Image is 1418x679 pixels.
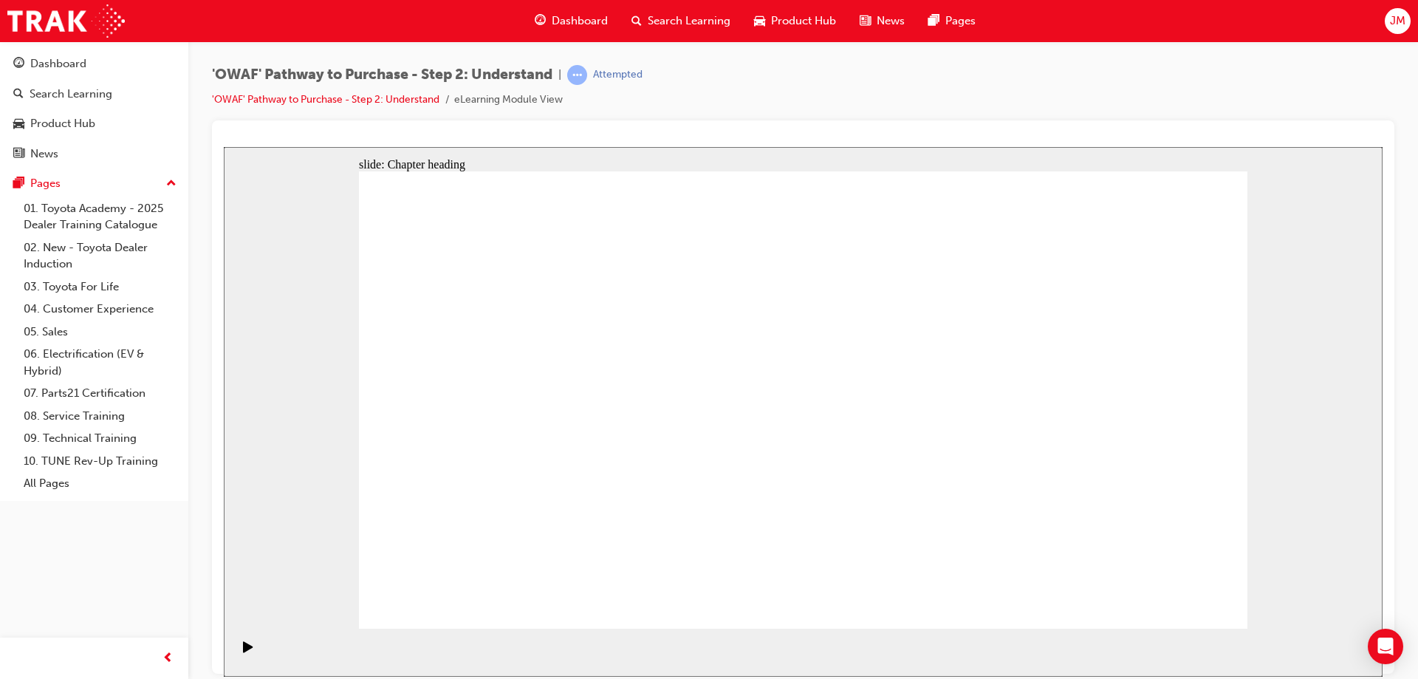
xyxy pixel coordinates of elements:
[558,66,561,83] span: |
[30,55,86,72] div: Dashboard
[162,649,174,668] span: prev-icon
[212,66,552,83] span: 'OWAF' Pathway to Purchase - Step 2: Understand
[928,12,939,30] span: pages-icon
[18,472,182,495] a: All Pages
[6,140,182,168] a: News
[1368,629,1403,664] div: Open Intercom Messenger
[535,12,546,30] span: guage-icon
[771,13,836,30] span: Product Hub
[848,6,917,36] a: news-iconNews
[7,4,125,38] img: Trak
[742,6,848,36] a: car-iconProduct Hub
[30,146,58,163] div: News
[860,12,871,30] span: news-icon
[945,13,976,30] span: Pages
[454,92,563,109] li: eLearning Module View
[917,6,987,36] a: pages-iconPages
[18,405,182,428] a: 08. Service Training
[30,86,112,103] div: Search Learning
[7,494,32,519] button: Play (Ctrl+Alt+P)
[13,148,24,161] span: news-icon
[166,174,177,194] span: up-icon
[18,276,182,298] a: 03. Toyota For Life
[552,13,608,30] span: Dashboard
[13,58,24,71] span: guage-icon
[6,81,182,108] a: Search Learning
[18,382,182,405] a: 07. Parts21 Certification
[18,321,182,344] a: 05. Sales
[6,47,182,170] button: DashboardSearch LearningProduct HubNews
[523,6,620,36] a: guage-iconDashboard
[13,177,24,191] span: pages-icon
[6,50,182,78] a: Dashboard
[6,170,182,197] button: Pages
[6,110,182,137] a: Product Hub
[1390,13,1405,30] span: JM
[18,427,182,450] a: 09. Technical Training
[212,93,439,106] a: 'OWAF' Pathway to Purchase - Step 2: Understand
[593,68,643,82] div: Attempted
[7,482,32,530] div: playback controls
[30,175,61,192] div: Pages
[877,13,905,30] span: News
[754,12,765,30] span: car-icon
[13,88,24,101] span: search-icon
[648,13,730,30] span: Search Learning
[18,298,182,321] a: 04. Customer Experience
[620,6,742,36] a: search-iconSearch Learning
[18,450,182,473] a: 10. TUNE Rev-Up Training
[13,117,24,131] span: car-icon
[567,65,587,85] span: learningRecordVerb_ATTEMPT-icon
[18,197,182,236] a: 01. Toyota Academy - 2025 Dealer Training Catalogue
[631,12,642,30] span: search-icon
[18,343,182,382] a: 06. Electrification (EV & Hybrid)
[18,236,182,276] a: 02. New - Toyota Dealer Induction
[1385,8,1411,34] button: JM
[30,115,95,132] div: Product Hub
